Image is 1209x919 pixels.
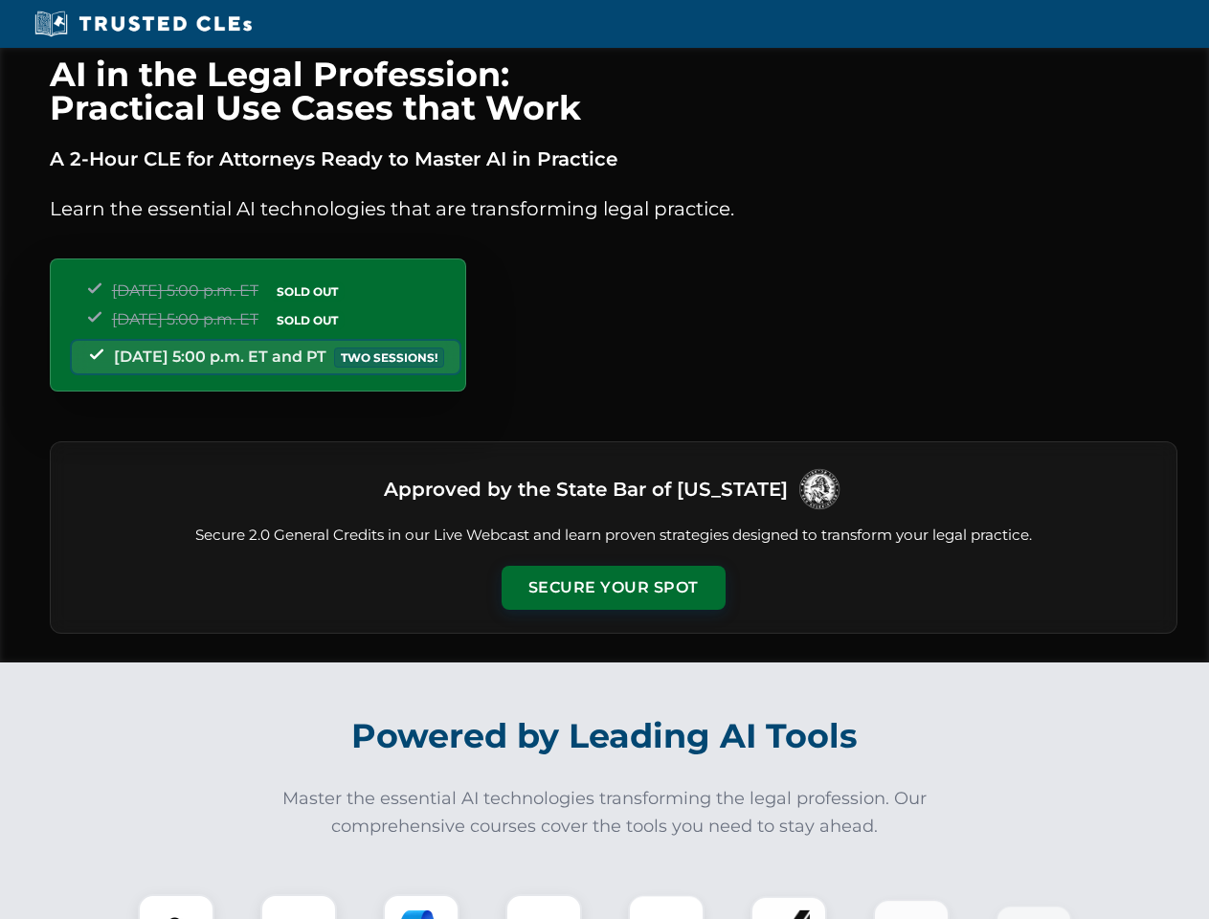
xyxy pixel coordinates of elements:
span: SOLD OUT [270,310,345,330]
span: SOLD OUT [270,281,345,302]
p: Secure 2.0 General Credits in our Live Webcast and learn proven strategies designed to transform ... [74,525,1153,547]
img: Logo [795,465,843,513]
span: [DATE] 5:00 p.m. ET [112,281,258,300]
p: A 2-Hour CLE for Attorneys Ready to Master AI in Practice [50,144,1177,174]
p: Master the essential AI technologies transforming the legal profession. Our comprehensive courses... [270,785,940,841]
h3: Approved by the State Bar of [US_STATE] [384,472,788,506]
img: Trusted CLEs [29,10,257,38]
h1: AI in the Legal Profession: Practical Use Cases that Work [50,57,1177,124]
button: Secure Your Spot [502,566,726,610]
h2: Powered by Leading AI Tools [75,703,1135,770]
span: [DATE] 5:00 p.m. ET [112,310,258,328]
p: Learn the essential AI technologies that are transforming legal practice. [50,193,1177,224]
